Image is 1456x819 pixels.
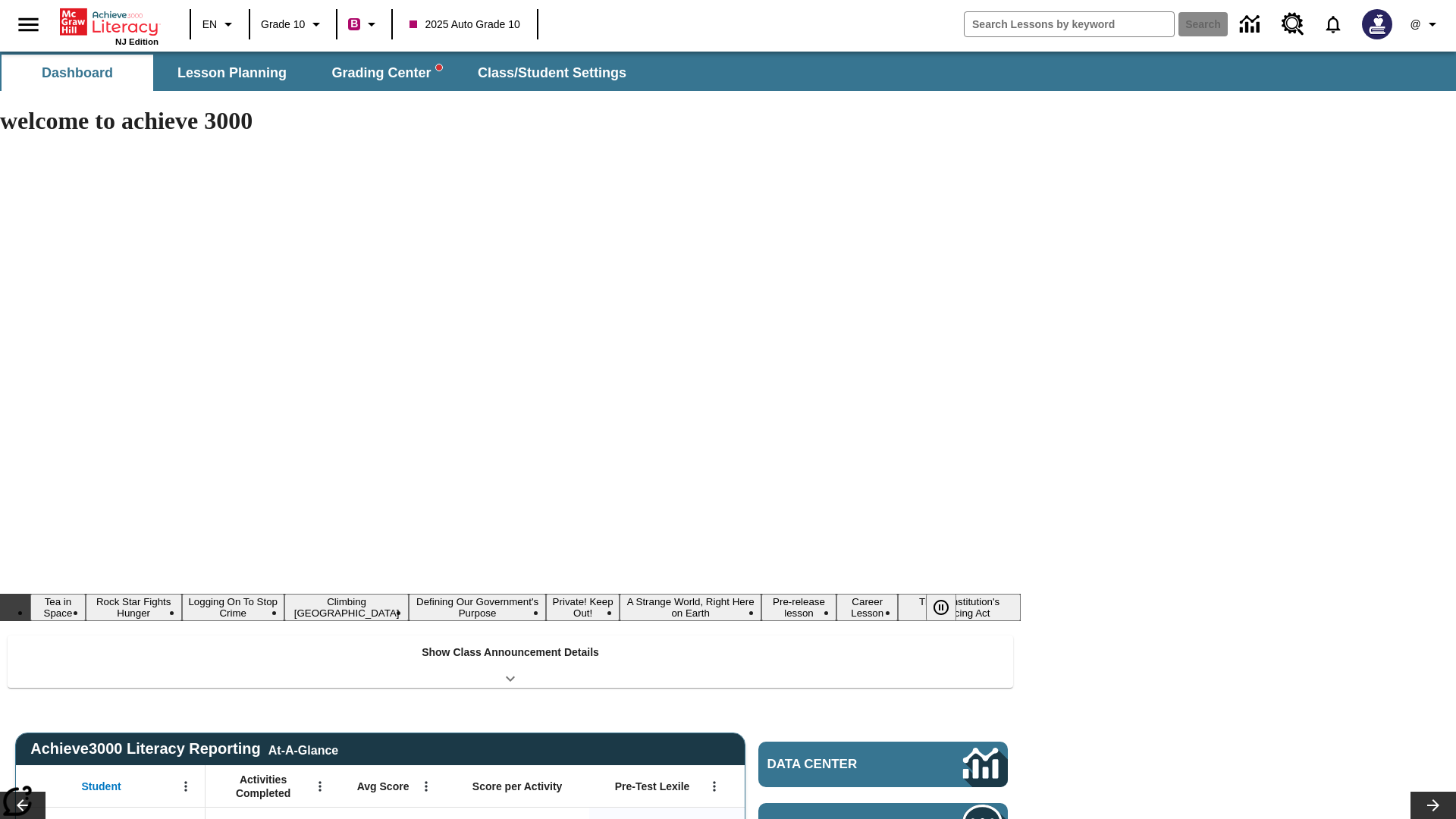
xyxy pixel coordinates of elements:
div: Home [60,5,158,46]
button: Language: EN, Select a language [196,11,244,38]
a: Notifications [1313,5,1353,44]
button: Open Menu [309,775,331,798]
button: Open Menu [174,775,197,798]
span: EN [202,17,217,33]
button: Open Menu [703,775,726,798]
span: @ [1410,17,1420,33]
span: Achieve3000 Literacy Reporting [30,740,338,758]
span: Score per Activity [472,780,563,793]
button: Lesson Planning [156,55,308,91]
div: At-A-Glance [268,741,338,758]
button: Lesson carousel, Next [1410,792,1456,819]
a: Data Center [758,742,1008,787]
span: NJ Edition [115,37,158,46]
span: Grading Center [331,64,441,82]
button: Pause [926,594,956,621]
button: Open Menu [415,775,438,798]
span: Grade 10 [261,17,305,33]
button: Open side menu [6,2,51,47]
button: Select a new avatar [1353,5,1401,44]
a: Data Center [1231,4,1272,45]
button: Profile/Settings [1401,11,1450,38]
button: Grade: Grade 10, Select a grade [255,11,331,38]
button: Slide 5 Defining Our Government's Purpose [409,594,545,621]
button: Slide 7 A Strange World, Right Here on Earth [620,594,761,621]
button: Class/Student Settings [466,55,639,91]
div: Show Class Announcement Details [8,635,1013,688]
img: Avatar [1362,9,1392,39]
span: Dashboard [42,64,113,82]
span: Avg Score [357,780,409,793]
button: Slide 3 Logging On To Stop Crime [182,594,284,621]
span: Lesson Planning [177,64,287,82]
button: Slide 10 The Constitution's Balancing Act [898,594,1021,621]
span: Pre-Test Lexile [615,780,690,793]
button: Slide 4 Climbing Mount Tai [284,594,409,621]
button: Slide 6 Private! Keep Out! [546,594,620,621]
a: Resource Center, Will open in new tab [1272,4,1313,45]
a: Home [60,7,158,37]
input: search field [965,12,1174,36]
span: Class/Student Settings [478,64,626,82]
svg: writing assistant alert [436,64,442,71]
span: Student [82,780,121,793]
span: 2025 Auto Grade 10 [409,17,519,33]
button: Slide 9 Career Lesson [836,594,898,621]
span: Activities Completed [213,773,313,800]
span: B [350,14,358,33]
button: Slide 1 Tea in Space [30,594,86,621]
span: Data Center [767,757,911,772]
p: Show Class Announcement Details [422,645,599,661]
button: Slide 8 Pre-release lesson [761,594,836,621]
div: Pause [926,594,971,621]
button: Grading Center [311,55,463,91]
button: Slide 2 Rock Star Fights Hunger [86,594,182,621]
button: Dashboard [2,55,153,91]
button: Boost Class color is violet red. Change class color [342,11,387,38]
